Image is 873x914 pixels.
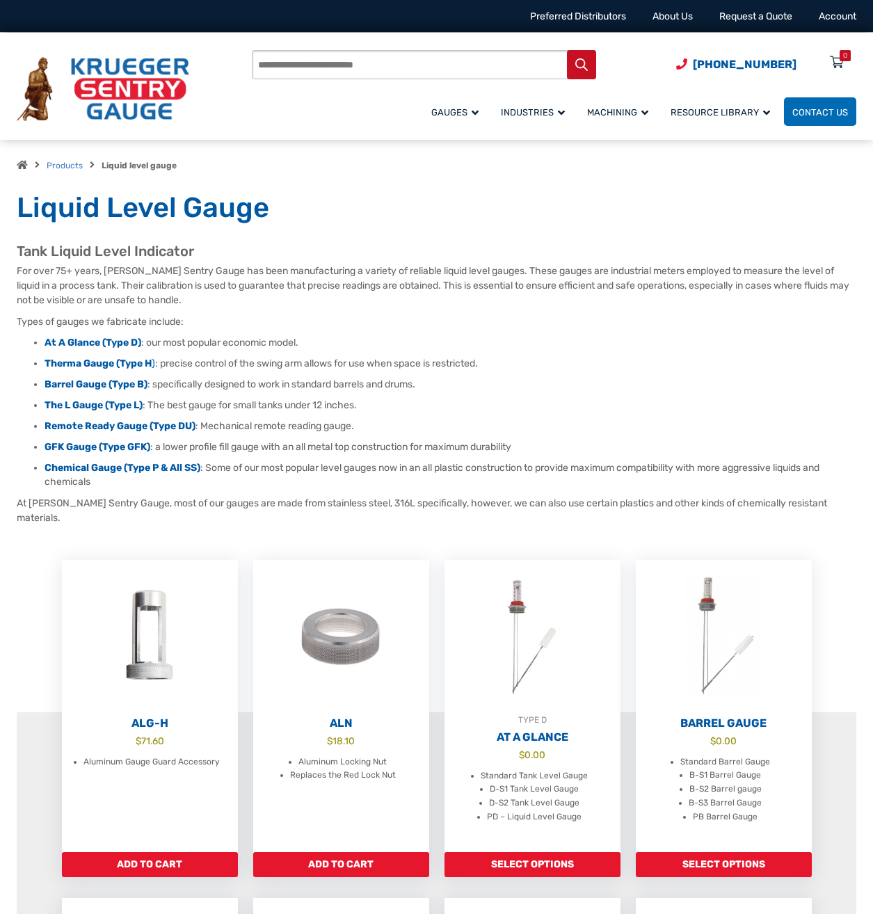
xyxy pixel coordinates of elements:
[45,337,141,348] a: At A Glance (Type D)
[136,735,141,746] span: $
[45,461,856,489] li: : Some of our most popular level gauges now in an all plastic construction to provide maximum com...
[792,107,848,118] span: Contact Us
[487,810,582,824] li: PD – Liquid Level Gauge
[45,419,856,433] li: : Mechanical remote reading gauge.
[17,57,189,121] img: Krueger Sentry Gauge
[530,10,626,22] a: Preferred Distributors
[636,716,812,730] h2: Barrel Gauge
[481,769,588,783] li: Standard Tank Level Gauge
[17,496,856,525] p: At [PERSON_NAME] Sentry Gauge, most of our gauges are made from stainless steel, 316L specificall...
[327,735,333,746] span: $
[676,56,796,73] a: Phone Number (920) 434-8860
[253,852,429,877] a: Add to cart: “ALN”
[17,264,856,307] p: For over 75+ years, [PERSON_NAME] Sentry Gauge has been manufacturing a variety of reliable liqui...
[290,769,396,783] li: Replaces the Red Lock Nut
[45,357,856,371] li: : precise control of the swing arm allows for use when space is restricted.
[17,243,856,260] h2: Tank Liquid Level Indicator
[689,783,762,796] li: B-S2 Barrel gauge
[327,735,355,746] bdi: 18.10
[45,378,856,392] li: : specifically designed to work in standard barrels and drums.
[636,560,812,713] img: Barrel Gauge
[45,399,143,411] a: The L Gauge (Type L)
[45,420,195,432] a: Remote Ready Gauge (Type DU)
[45,441,150,453] a: GFK Gauge (Type GFK)
[62,560,238,852] a: ALG-H $71.60 Aluminum Gauge Guard Accessory
[444,713,620,727] div: TYPE D
[444,560,620,713] img: At A Glance
[17,191,856,225] h1: Liquid Level Gauge
[689,769,761,783] li: B-S1 Barrel Gauge
[587,107,648,118] span: Machining
[17,314,856,329] p: Types of gauges we fabricate include:
[671,107,770,118] span: Resource Library
[710,735,737,746] bdi: 0.00
[636,852,812,877] a: Add to cart: “Barrel Gauge”
[298,755,387,769] li: Aluminum Locking Nut
[47,161,83,170] a: Products
[444,852,620,877] a: Add to cart: “At A Glance”
[662,95,784,128] a: Resource Library
[62,716,238,730] h2: ALG-H
[490,783,579,796] li: D-S1 Tank Level Gauge
[45,336,856,350] li: : our most popular economic model.
[62,560,238,713] img: ALG-OF
[693,810,758,824] li: PB Barrel Gauge
[652,10,693,22] a: About Us
[636,560,812,852] a: Barrel Gauge $0.00 Standard Barrel Gauge B-S1 Barrel Gauge B-S2 Barrel gauge B-S3 Barrel Gauge PB...
[62,852,238,877] a: Add to cart: “ALG-H”
[519,749,545,760] bdi: 0.00
[45,358,152,369] strong: Therma Gauge (Type H
[136,735,164,746] bdi: 71.60
[253,560,429,713] img: ALN
[45,462,200,474] a: Chemical Gauge (Type P & All SS)
[843,50,847,61] div: 0
[519,749,524,760] span: $
[784,97,856,126] a: Contact Us
[693,58,796,71] span: [PHONE_NUMBER]
[45,399,856,412] li: : The best gauge for small tanks under 12 inches.
[253,716,429,730] h2: ALN
[719,10,792,22] a: Request a Quote
[501,107,565,118] span: Industries
[253,560,429,852] a: ALN $18.10 Aluminum Locking Nut Replaces the Red Lock Nut
[710,735,716,746] span: $
[444,730,620,744] h2: At A Glance
[45,358,155,369] a: Therma Gauge (Type H)
[45,378,147,390] a: Barrel Gauge (Type B)
[431,107,479,118] span: Gauges
[819,10,856,22] a: Account
[680,755,770,769] li: Standard Barrel Gauge
[489,796,579,810] li: D-S2 Tank Level Gauge
[45,440,856,454] li: : a lower profile fill gauge with an all metal top construction for maximum durability
[492,95,579,128] a: Industries
[579,95,662,128] a: Machining
[423,95,492,128] a: Gauges
[689,796,762,810] li: B-S3 Barrel Gauge
[102,161,177,170] strong: Liquid level gauge
[83,755,220,769] li: Aluminum Gauge Guard Accessory
[444,560,620,852] a: TYPE DAt A Glance $0.00 Standard Tank Level Gauge D-S1 Tank Level Gauge D-S2 Tank Level Gauge PD ...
